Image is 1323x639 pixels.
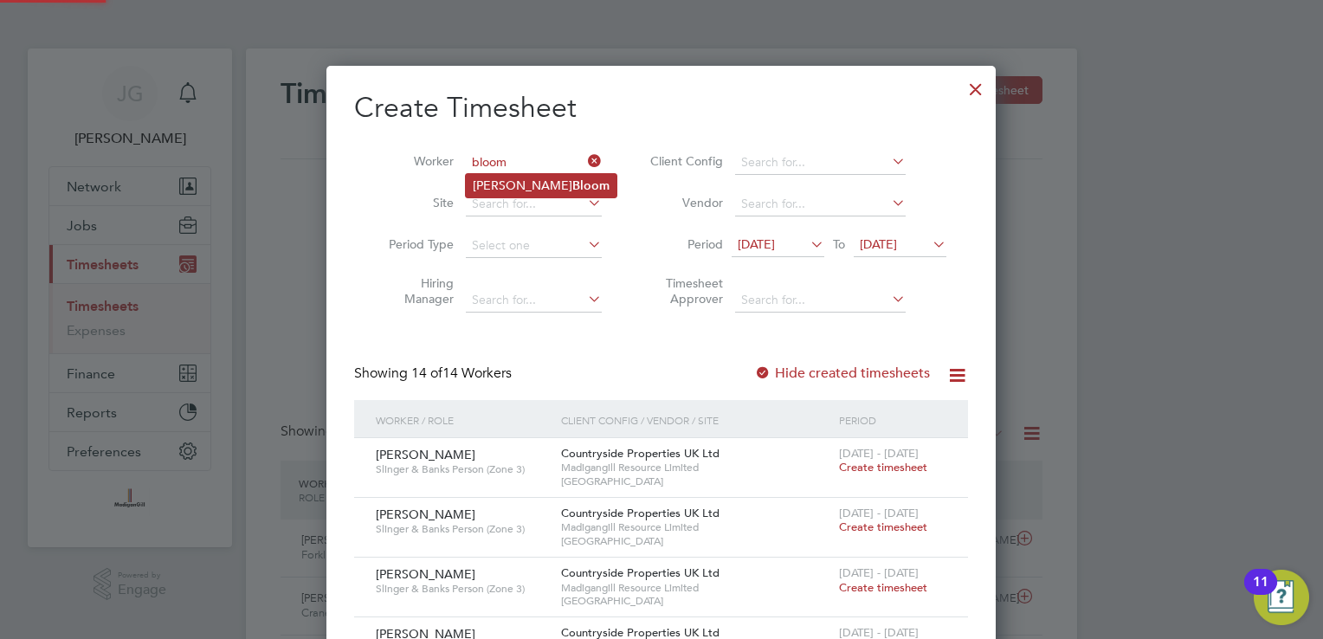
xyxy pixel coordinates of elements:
[561,581,830,595] span: Madigangill Resource Limited
[466,151,602,175] input: Search for...
[1253,582,1268,604] div: 11
[839,446,919,461] span: [DATE] - [DATE]
[839,565,919,580] span: [DATE] - [DATE]
[411,365,442,382] span: 14 of
[839,506,919,520] span: [DATE] - [DATE]
[376,195,454,210] label: Site
[561,446,720,461] span: Countryside Properties UK Ltd
[735,192,906,216] input: Search for...
[376,236,454,252] label: Period Type
[735,288,906,313] input: Search for...
[835,400,951,440] div: Period
[839,580,927,595] span: Create timesheet
[376,462,548,476] span: Slinger & Banks Person (Zone 3)
[754,365,930,382] label: Hide created timesheets
[466,234,602,258] input: Select one
[466,192,602,216] input: Search for...
[376,582,548,596] span: Slinger & Banks Person (Zone 3)
[839,460,927,474] span: Create timesheet
[645,195,723,210] label: Vendor
[561,565,720,580] span: Countryside Properties UK Ltd
[354,90,968,126] h2: Create Timesheet
[557,400,835,440] div: Client Config / Vendor / Site
[860,236,897,252] span: [DATE]
[561,520,830,534] span: Madigangill Resource Limited
[371,400,557,440] div: Worker / Role
[376,447,475,462] span: [PERSON_NAME]
[376,507,475,522] span: [PERSON_NAME]
[572,178,610,193] b: Bloom
[376,153,454,169] label: Worker
[561,506,720,520] span: Countryside Properties UK Ltd
[561,474,830,488] span: [GEOGRAPHIC_DATA]
[354,365,515,383] div: Showing
[376,522,548,536] span: Slinger & Banks Person (Zone 3)
[466,288,602,313] input: Search for...
[561,534,830,548] span: [GEOGRAPHIC_DATA]
[1254,570,1309,625] button: Open Resource Center, 11 new notifications
[645,275,723,307] label: Timesheet Approver
[735,151,906,175] input: Search for...
[466,174,616,197] li: [PERSON_NAME]
[376,275,454,307] label: Hiring Manager
[411,365,512,382] span: 14 Workers
[645,153,723,169] label: Client Config
[561,461,830,474] span: Madigangill Resource Limited
[738,236,775,252] span: [DATE]
[645,236,723,252] label: Period
[839,520,927,534] span: Create timesheet
[561,594,830,608] span: [GEOGRAPHIC_DATA]
[828,233,850,255] span: To
[376,566,475,582] span: [PERSON_NAME]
